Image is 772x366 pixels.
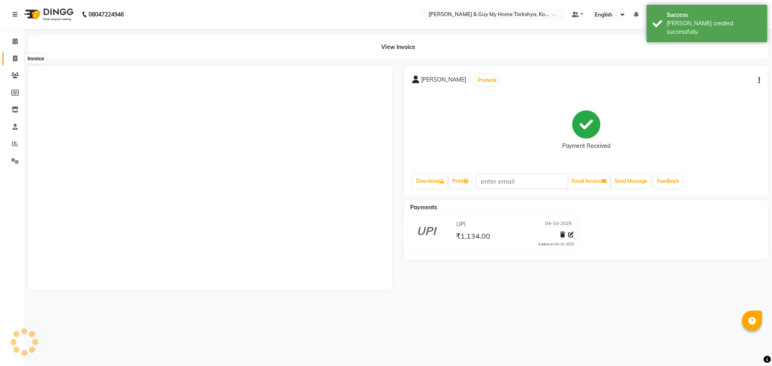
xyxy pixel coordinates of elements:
button: Prebook [476,75,499,86]
div: Payment Received [562,142,610,150]
div: Added on 04-10-2025 [538,241,574,247]
a: Download [413,174,448,188]
div: Success [667,11,761,19]
input: enter email [476,174,568,189]
a: Feedback [654,174,682,188]
b: 08047224946 [88,3,124,26]
div: View Invoice [28,35,768,59]
span: ₹1,134.00 [456,231,490,243]
span: Payments [410,204,437,211]
div: Invoice [25,54,46,63]
button: Email Invoice [569,174,610,188]
span: 04-10-2025 [545,220,572,229]
span: [PERSON_NAME] [421,76,466,87]
div: Bill created successfully. [667,19,761,36]
img: logo [21,3,76,26]
a: Print [449,174,472,188]
span: UPI [456,220,466,229]
button: Send Message [611,174,651,188]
